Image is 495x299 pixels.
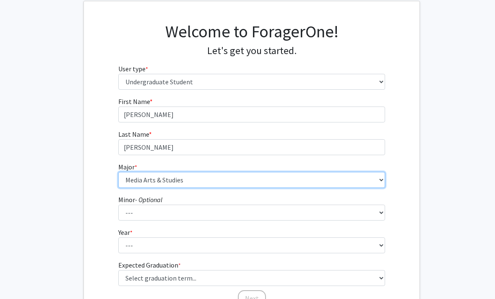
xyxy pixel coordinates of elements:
[118,45,386,57] h4: Let's get you started.
[135,195,162,204] i: - Optional
[118,227,133,237] label: Year
[118,130,149,138] span: Last Name
[118,162,137,172] label: Major
[118,64,148,74] label: User type
[118,21,386,42] h1: Welcome to ForagerOne!
[6,261,36,293] iframe: Chat
[118,97,150,106] span: First Name
[118,260,181,270] label: Expected Graduation
[118,195,162,205] label: Minor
